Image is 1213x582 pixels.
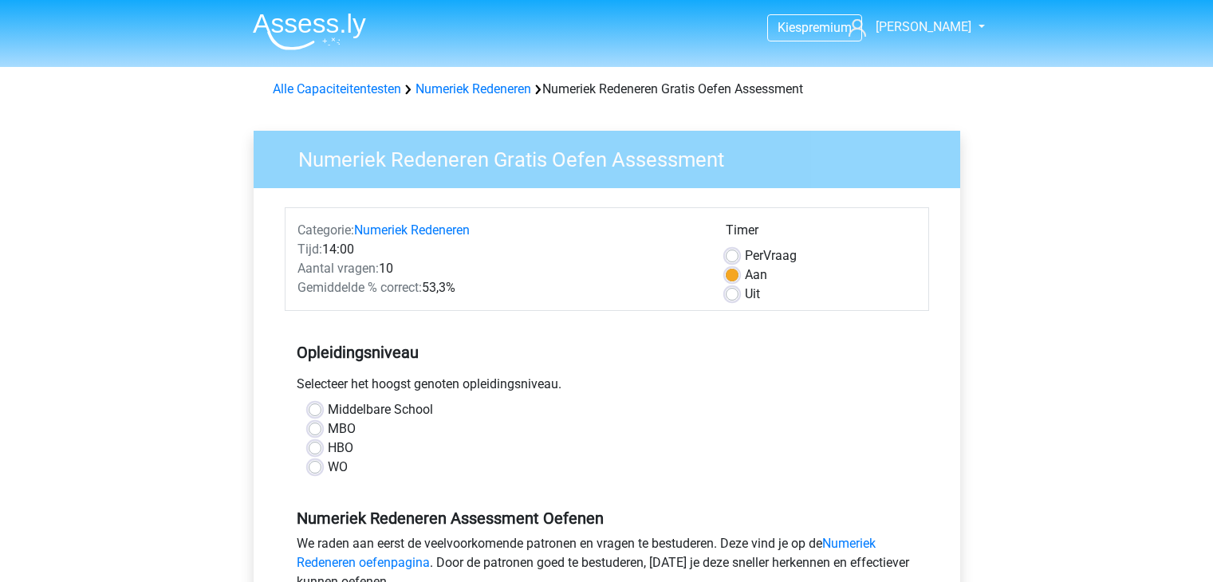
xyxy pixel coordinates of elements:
[286,278,714,297] div: 53,3%
[876,19,971,34] span: [PERSON_NAME]
[279,141,948,172] h3: Numeriek Redeneren Gratis Oefen Assessment
[297,242,322,257] span: Tijd:
[297,280,422,295] span: Gemiddelde % correct:
[415,81,531,96] a: Numeriek Redeneren
[286,259,714,278] div: 10
[745,285,760,304] label: Uit
[297,222,354,238] span: Categorie:
[253,13,366,50] img: Assessly
[328,438,353,458] label: HBO
[297,261,379,276] span: Aantal vragen:
[297,536,876,570] a: Numeriek Redeneren oefenpagina
[842,18,973,37] a: [PERSON_NAME]
[354,222,470,238] a: Numeriek Redeneren
[266,80,947,99] div: Numeriek Redeneren Gratis Oefen Assessment
[297,509,917,528] h5: Numeriek Redeneren Assessment Oefenen
[745,248,763,263] span: Per
[745,265,767,285] label: Aan
[328,458,348,477] label: WO
[778,20,801,35] span: Kies
[297,336,917,368] h5: Opleidingsniveau
[328,419,356,438] label: MBO
[726,221,916,246] div: Timer
[285,375,929,400] div: Selecteer het hoogst genoten opleidingsniveau.
[286,240,714,259] div: 14:00
[768,17,861,38] a: Kiespremium
[801,20,852,35] span: premium
[273,81,401,96] a: Alle Capaciteitentesten
[745,246,797,265] label: Vraag
[328,400,433,419] label: Middelbare School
